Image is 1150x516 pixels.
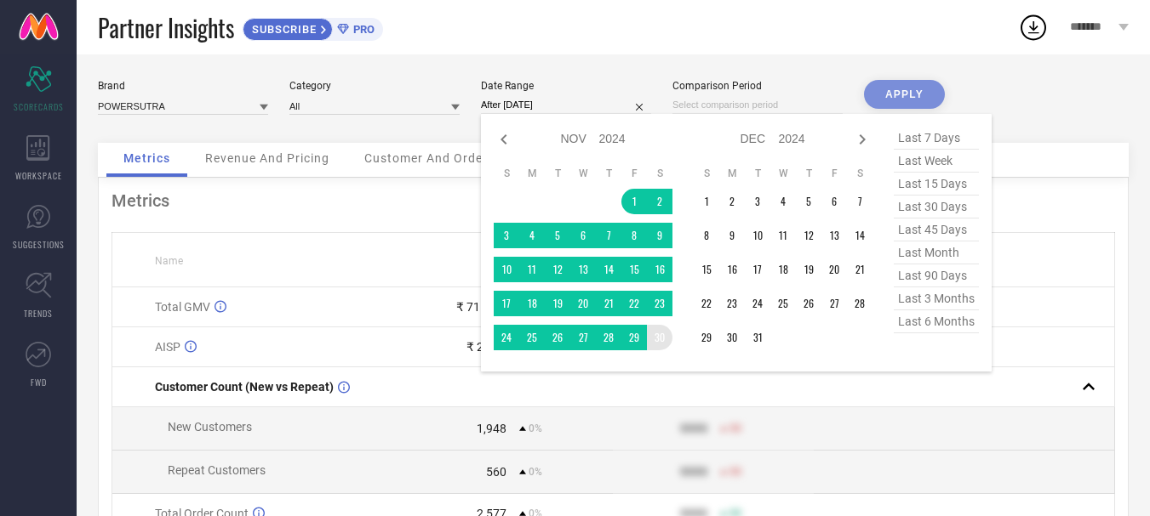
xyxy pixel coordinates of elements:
[1018,12,1049,43] div: Open download list
[770,291,796,316] td: Wed Dec 25 2024
[155,300,210,314] span: Total GMV
[894,150,979,173] span: last week
[494,129,514,150] div: Previous month
[647,257,672,282] td: Sat Nov 16 2024
[847,257,873,282] td: Sat Dec 21 2024
[745,291,770,316] td: Tue Dec 24 2024
[770,189,796,214] td: Wed Dec 04 2024
[672,80,843,92] div: Comparison Period
[847,189,873,214] td: Sat Dec 07 2024
[155,255,183,267] span: Name
[519,325,545,350] td: Mon Nov 25 2024
[719,325,745,350] td: Mon Dec 30 2024
[545,167,570,180] th: Tuesday
[745,257,770,282] td: Tue Dec 17 2024
[519,291,545,316] td: Mon Nov 18 2024
[894,264,979,287] span: last 90 days
[719,257,745,282] td: Mon Dec 16 2024
[796,167,821,180] th: Thursday
[847,223,873,248] td: Sat Dec 14 2024
[168,463,266,477] span: Repeat Customers
[621,189,647,214] td: Fri Nov 01 2024
[745,167,770,180] th: Tuesday
[796,291,821,316] td: Thu Dec 26 2024
[694,223,719,248] td: Sun Dec 08 2024
[894,173,979,196] span: last 15 days
[494,325,519,350] td: Sun Nov 24 2024
[621,291,647,316] td: Fri Nov 22 2024
[894,196,979,218] span: last 30 days
[729,466,741,478] span: 50
[14,100,64,113] span: SCORECARDS
[155,340,180,354] span: AISP
[796,189,821,214] td: Thu Dec 05 2024
[596,291,621,316] td: Thu Nov 21 2024
[494,223,519,248] td: Sun Nov 03 2024
[719,291,745,316] td: Mon Dec 23 2024
[205,151,329,165] span: Revenue And Pricing
[31,376,47,388] span: FWD
[847,291,873,316] td: Sat Dec 28 2024
[647,167,672,180] th: Saturday
[112,190,1115,211] div: Metrics
[570,167,596,180] th: Wednesday
[821,189,847,214] td: Fri Dec 06 2024
[770,167,796,180] th: Wednesday
[745,325,770,350] td: Tue Dec 31 2024
[466,340,506,354] div: ₹ 2,487
[243,14,383,41] a: SUBSCRIBEPRO
[481,96,651,114] input: Select date range
[894,218,979,241] span: last 45 days
[15,169,62,182] span: WORKSPACE
[570,223,596,248] td: Wed Nov 06 2024
[456,300,506,314] div: ₹ 71.71 L
[529,466,542,478] span: 0%
[694,325,719,350] td: Sun Dec 29 2024
[847,167,873,180] th: Saturday
[481,80,651,92] div: Date Range
[349,23,375,36] span: PRO
[477,422,506,435] div: 1,948
[545,257,570,282] td: Tue Nov 12 2024
[647,189,672,214] td: Sat Nov 02 2024
[364,151,495,165] span: Customer And Orders
[680,422,707,435] div: 9999
[570,325,596,350] td: Wed Nov 27 2024
[519,223,545,248] td: Mon Nov 04 2024
[796,257,821,282] td: Thu Dec 19 2024
[719,167,745,180] th: Monday
[672,96,843,114] input: Select comparison period
[894,241,979,264] span: last month
[529,422,542,434] span: 0%
[719,223,745,248] td: Mon Dec 09 2024
[621,257,647,282] td: Fri Nov 15 2024
[494,167,519,180] th: Sunday
[647,223,672,248] td: Sat Nov 09 2024
[694,167,719,180] th: Sunday
[494,257,519,282] td: Sun Nov 10 2024
[596,223,621,248] td: Thu Nov 07 2024
[770,257,796,282] td: Wed Dec 18 2024
[570,291,596,316] td: Wed Nov 20 2024
[596,325,621,350] td: Thu Nov 28 2024
[519,257,545,282] td: Mon Nov 11 2024
[821,257,847,282] td: Fri Dec 20 2024
[596,257,621,282] td: Thu Nov 14 2024
[98,80,268,92] div: Brand
[745,189,770,214] td: Tue Dec 03 2024
[770,223,796,248] td: Wed Dec 11 2024
[729,422,741,434] span: 50
[24,307,53,320] span: TRENDS
[621,223,647,248] td: Fri Nov 08 2024
[155,380,334,394] span: Customer Count (New vs Repeat)
[168,420,252,434] span: New Customers
[13,238,65,251] span: SUGGESTIONS
[486,465,506,479] div: 560
[719,189,745,214] td: Mon Dec 02 2024
[796,223,821,248] td: Thu Dec 12 2024
[821,167,847,180] th: Friday
[545,223,570,248] td: Tue Nov 05 2024
[243,23,321,36] span: SUBSCRIBE
[494,291,519,316] td: Sun Nov 17 2024
[694,291,719,316] td: Sun Dec 22 2024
